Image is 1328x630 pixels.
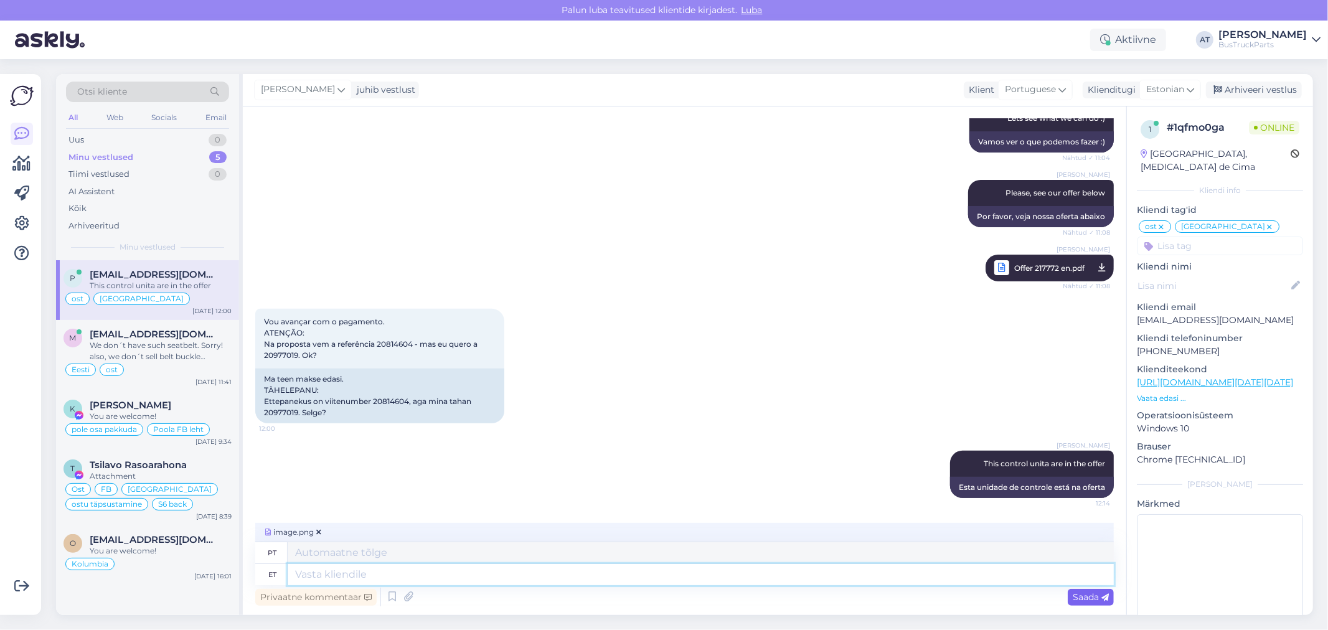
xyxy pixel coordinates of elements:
span: [PERSON_NAME] [1057,170,1110,179]
div: Esta unidade de controle está na oferta [950,477,1114,498]
div: AI Assistent [68,186,115,198]
p: Kliendi nimi [1137,260,1303,273]
span: 12:00 [259,424,306,433]
span: ost [1145,223,1157,230]
div: Socials [149,110,179,126]
p: Brauser [1137,440,1303,453]
span: Ost [72,486,85,493]
p: Kliendi telefoninumber [1137,332,1303,345]
div: Klienditugi [1083,83,1136,96]
p: Chrome [TECHNICAL_ID] [1137,453,1303,466]
p: Kliendi tag'id [1137,204,1303,217]
div: 0 [209,168,227,181]
p: Klienditeekond [1137,363,1303,376]
a: [URL][DOMAIN_NAME][DATE][DATE] [1137,377,1293,388]
div: [PERSON_NAME] [1137,479,1303,490]
div: This control unita are in the offer [90,280,232,291]
span: K [70,404,76,413]
span: Nähtud ✓ 11:04 [1062,153,1110,162]
div: [DATE] 16:01 [194,571,232,581]
span: Tsilavo Rasoarahona [90,459,187,471]
span: [GEOGRAPHIC_DATA] [100,295,184,303]
a: [PERSON_NAME]BusTruckParts [1218,30,1321,50]
p: [EMAIL_ADDRESS][DOMAIN_NAME] [1137,314,1303,327]
input: Lisa tag [1137,237,1303,255]
span: Luba [738,4,766,16]
div: Kliendi info [1137,185,1303,196]
span: ost [106,366,118,374]
div: Ma teen makse edasi. TÄHELEPANU: Ettepanekus on viitenumber 20814604, aga mina tahan 20977019. Se... [255,369,504,423]
span: ost [72,295,83,303]
div: Klient [964,83,994,96]
div: Email [203,110,229,126]
div: et [268,564,276,585]
span: Otsi kliente [77,85,127,98]
span: [PERSON_NAME] [1057,441,1110,450]
span: [PERSON_NAME] [261,83,335,96]
span: FB [101,486,111,493]
div: [GEOGRAPHIC_DATA], [MEDICAL_DATA] de Cima [1141,148,1291,174]
div: Por favor, veja nossa oferta abaixo [968,206,1114,227]
span: 12:14 [1063,499,1110,508]
div: juhib vestlust [352,83,415,96]
div: We don´t have such seatbelt. Sorry! also, we don´t sell belt buckle separately. [90,340,232,362]
span: Konrad Zawadka [90,400,171,411]
div: You are welcome! [90,411,232,422]
span: Eesti [72,366,90,374]
span: T [71,464,75,473]
span: o [70,538,76,548]
span: Nähtud ✓ 11:08 [1063,228,1110,237]
div: # 1qfmo0ga [1167,120,1249,135]
span: Online [1249,121,1299,134]
div: Tiimi vestlused [68,168,130,181]
div: Aktiivne [1090,29,1166,51]
span: Vou avançar com o pagamento. ATENÇÃO: Na proposta vem a referência 20814604 - mas eu quero a 2097... [264,317,479,360]
div: Uus [68,134,84,146]
div: Kõik [68,202,87,215]
p: Kliendi email [1137,301,1303,314]
span: Estonian [1146,83,1184,96]
div: [DATE] 8:39 [196,512,232,521]
span: image.png [263,527,324,538]
a: [PERSON_NAME]Offer 217772 en.pdfNähtud ✓ 11:08 [986,255,1114,281]
p: Windows 10 [1137,422,1303,435]
div: BusTruckParts [1218,40,1307,50]
div: [DATE] 12:00 [192,306,232,316]
span: [GEOGRAPHIC_DATA] [128,486,212,493]
span: matrixbussid@gmail.com [90,329,219,340]
span: Poola FB leht [153,426,204,433]
div: [DATE] 11:41 [195,377,232,387]
span: [GEOGRAPHIC_DATA] [1181,223,1265,230]
span: Please, see our offer below [1005,188,1105,197]
span: Minu vestlused [120,242,176,253]
p: Operatsioonisüsteem [1137,409,1303,422]
div: 5 [209,151,227,164]
div: [PERSON_NAME] [1218,30,1307,40]
div: You are welcome! [90,545,232,557]
span: p [70,273,76,283]
span: This control unita are in the offer [984,459,1105,468]
span: [PERSON_NAME] [1057,245,1110,254]
div: pt [268,542,277,563]
div: Minu vestlused [68,151,133,164]
p: Vaata edasi ... [1137,393,1303,404]
span: pecas@mssassistencia.pt [90,269,219,280]
input: Lisa nimi [1137,279,1289,293]
div: Vamos ver o que podemos fazer :) [969,131,1114,153]
img: Askly Logo [10,84,34,108]
span: pole osa pakkuda [72,426,137,433]
div: 0 [209,134,227,146]
span: S6 back [158,501,187,508]
div: Web [104,110,126,126]
span: m [70,333,77,342]
span: Kolumbia [72,560,108,568]
div: All [66,110,80,126]
span: Nähtud ✓ 11:08 [1063,278,1110,294]
div: Attachment [90,471,232,482]
div: Arhiveeritud [68,220,120,232]
p: Märkmed [1137,497,1303,510]
div: AT [1196,31,1213,49]
span: Saada [1073,591,1109,603]
span: Portuguese [1005,83,1056,96]
span: olgalizeth03@gmail.com [90,534,219,545]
